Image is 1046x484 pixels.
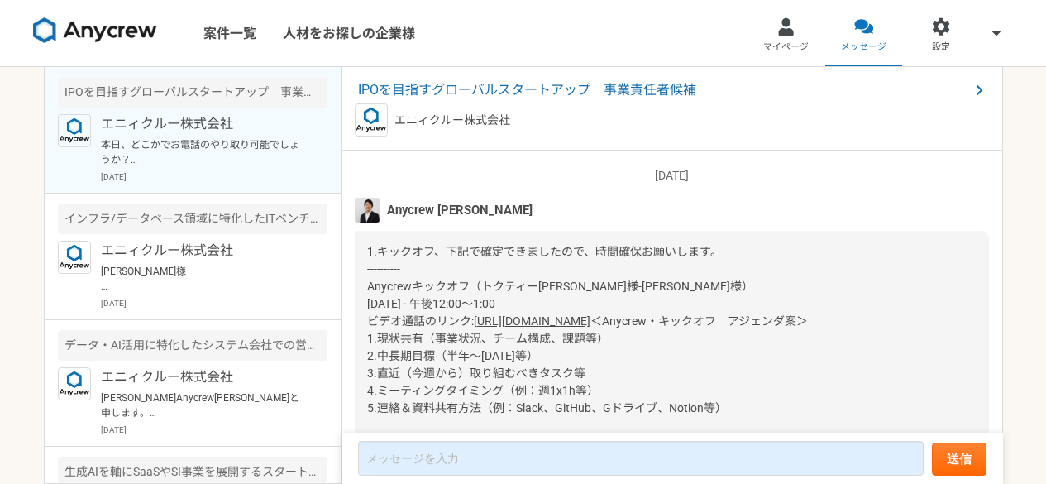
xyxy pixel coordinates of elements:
[58,77,327,108] div: IPOを目指すグローバルスタートアップ 事業責任者候補
[474,314,590,328] a: [URL][DOMAIN_NAME]
[355,198,380,223] img: MHYT8150_2.jpg
[387,201,533,219] span: Anycrew [PERSON_NAME]
[33,17,157,44] img: 8DqYSo04kwAAAAASUVORK5CYII=
[101,170,327,183] p: [DATE]
[101,241,305,261] p: エニィクルー株式会社
[101,424,327,436] p: [DATE]
[763,41,809,54] span: マイページ
[932,443,986,476] button: 送信
[101,297,327,309] p: [DATE]
[58,241,91,274] img: logo_text_blue_01.png
[394,112,510,129] p: エニィクルー株式会社
[101,391,305,420] p: [PERSON_NAME]Anycrew[PERSON_NAME]と申します。 ご経験を拝見し本件をご紹介可能かなと思いご案内差し上げました。 今回、物流業界（主に倉庫をお持ちの事業会社様や倉庫...
[58,367,91,400] img: logo_text_blue_01.png
[367,245,753,328] span: 1.キックオフ、下記で確定できましたので、時間確保お願いします。 ---------- Anycrewキックオフ（トクティー[PERSON_NAME]様-[PERSON_NAME]様） [DAT...
[101,264,305,294] p: [PERSON_NAME]様 ご返信、ありがとうございます。 ご状況につきまして、承知いたしました。 それではまた機会がございましたら、別案件等、ご相談させていただければと思います。 今後とも、...
[355,103,388,137] img: logo_text_blue_01.png
[932,41,950,54] span: 設定
[101,367,305,387] p: エニィクルー株式会社
[358,80,969,100] span: IPOを目指すグローバルスタートアップ 事業責任者候補
[58,204,327,234] div: インフラ/データベース領域に特化したITベンチャー PM/PMO
[58,114,91,147] img: logo_text_blue_01.png
[101,114,305,134] p: エニィクルー株式会社
[101,137,305,167] p: 本日、どこかでお電話のやり取り可能でしょうか？ トクティーさんと稼働状況等の詳細を確認・協議した際に、懸念等が大きいため、[DATE]までで一旦稼働を停止していただきたいとのご連絡がありました。...
[355,167,989,184] p: [DATE]
[58,330,327,361] div: データ・AI活用に特化したシステム会社での営業顧問によるアポイント獲得支援
[841,41,886,54] span: メッセージ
